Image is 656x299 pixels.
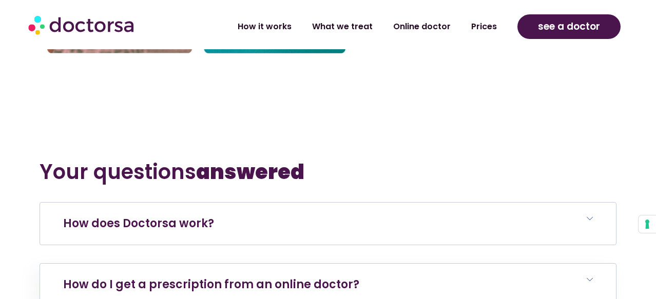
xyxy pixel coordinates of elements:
button: Your consent preferences for tracking technologies [639,215,656,233]
a: Online doctor [383,15,461,38]
a: see a doctor [517,14,621,39]
nav: Menu [176,15,507,38]
a: How do I get a prescription from an online doctor? [63,276,359,292]
a: What we treat [302,15,383,38]
b: answered [196,157,304,186]
a: How does Doctorsa work? [63,215,214,231]
h6: How does Doctorsa work? [40,203,616,245]
h2: Your questions [40,160,617,184]
a: Prices [461,15,507,38]
a: How it works [227,15,302,38]
span: see a doctor [538,18,600,35]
